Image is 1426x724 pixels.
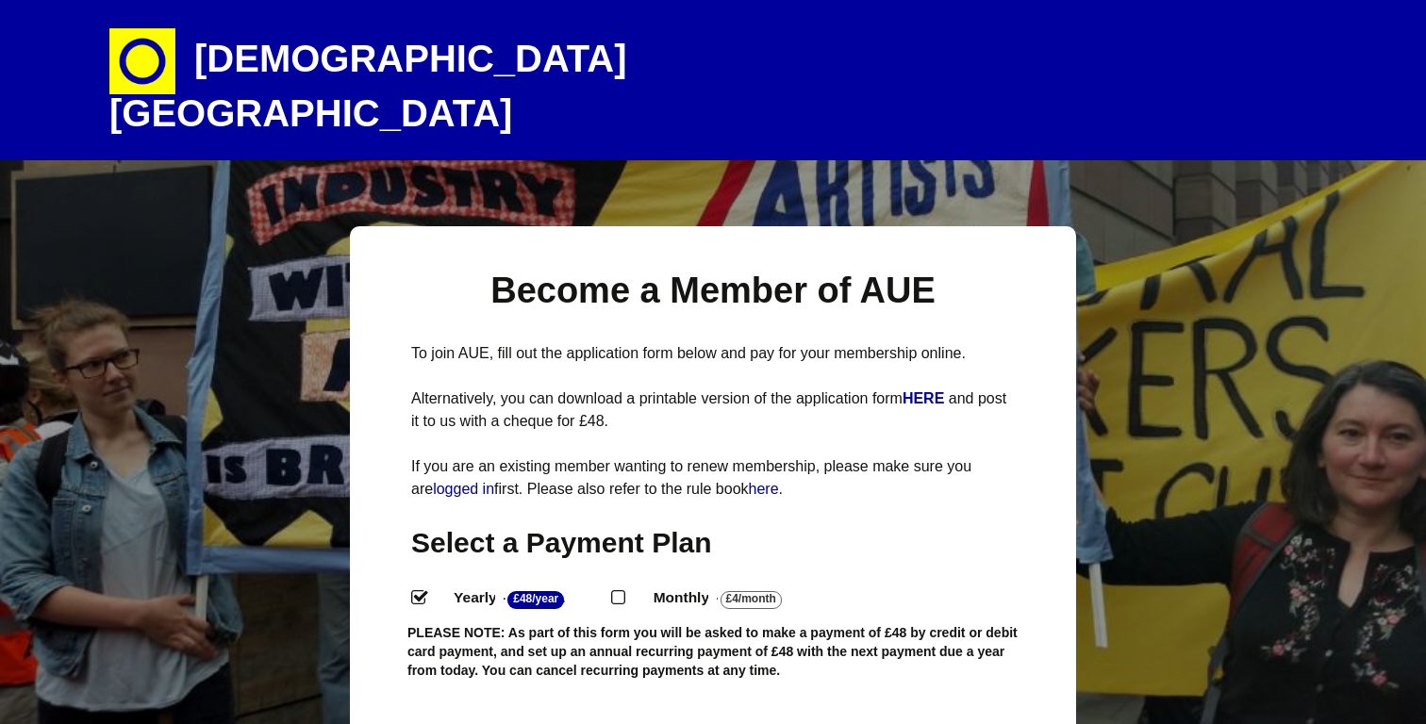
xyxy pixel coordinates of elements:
p: If you are an existing member wanting to renew membership, please make sure you are first. Please... [411,455,1015,501]
a: logged in [433,481,494,497]
strong: HERE [903,390,944,406]
label: Monthly - . [637,584,829,612]
p: To join AUE, fill out the application form below and pay for your membership online. [411,342,1015,365]
span: Select a Payment Plan [411,527,712,558]
strong: £4/Month [721,591,782,609]
img: circle-e1448293145835.png [109,28,175,94]
label: Yearly - . [437,584,611,612]
a: HERE [903,390,949,406]
p: Alternatively, you can download a printable version of the application form and post it to us wit... [411,387,1015,433]
strong: £48/Year [507,591,564,609]
a: here [749,481,779,497]
h1: Become a Member of AUE [411,268,1015,314]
